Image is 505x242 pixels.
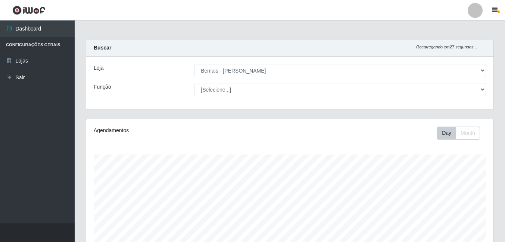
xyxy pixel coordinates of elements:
[437,127,486,140] div: Toolbar with button groups
[94,83,111,91] label: Função
[456,127,480,140] button: Month
[437,127,456,140] button: Day
[416,45,477,49] i: Recarregando em 27 segundos...
[437,127,480,140] div: First group
[94,127,250,134] div: Agendamentos
[94,64,103,72] label: Loja
[12,6,46,15] img: CoreUI Logo
[94,45,111,51] strong: Buscar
